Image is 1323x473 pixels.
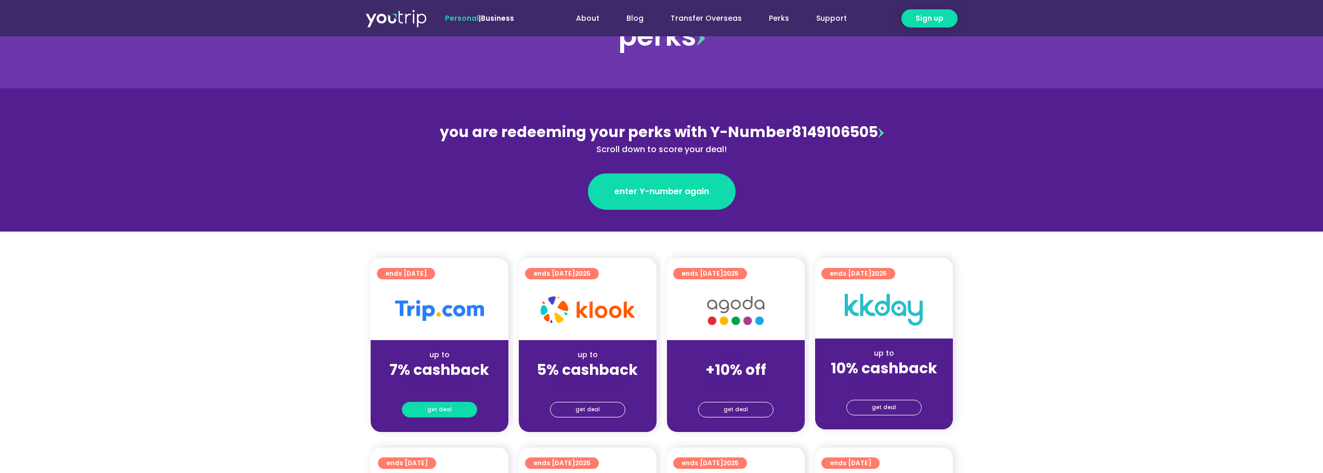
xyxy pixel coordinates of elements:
[575,458,591,467] span: 2025
[542,9,860,28] nav: Menu
[823,348,945,359] div: up to
[821,268,895,279] a: ends [DATE]2025
[830,268,887,279] span: ends [DATE]
[846,400,922,415] a: get deal
[872,400,896,415] span: get deal
[427,402,452,417] span: get deal
[830,457,871,469] span: ends [DATE]
[533,268,591,279] span: ends [DATE]
[682,457,739,469] span: ends [DATE]
[481,13,514,23] a: Business
[821,457,880,469] a: ends [DATE]
[613,9,657,28] a: Blog
[588,173,736,210] a: enter Y-number again
[440,122,792,142] span: you are redeeming your perks with Y-Number
[901,9,958,28] a: Sign up
[673,268,747,279] a: ends [DATE]2025
[575,269,591,278] span: 2025
[723,269,739,278] span: 2025
[575,402,600,417] span: get deal
[614,185,709,198] span: enter Y-number again
[871,269,887,278] span: 2025
[527,380,648,390] div: (for stays only)
[386,457,428,469] span: ends [DATE]
[682,268,739,279] span: ends [DATE]
[755,9,803,28] a: Perks
[724,402,748,417] span: get deal
[675,380,796,390] div: (for stays only)
[537,360,638,380] strong: 5% cashback
[525,268,599,279] a: ends [DATE]2025
[436,143,887,156] div: Scroll down to score your deal!
[377,268,435,279] a: ends [DATE]
[831,358,937,379] strong: 10% cashback
[562,9,613,28] a: About
[823,378,945,389] div: (for stays only)
[445,13,479,23] span: Personal
[723,458,739,467] span: 2025
[385,268,427,279] span: ends [DATE]
[533,457,591,469] span: ends [DATE]
[527,349,648,360] div: up to
[445,13,514,23] span: |
[379,380,500,390] div: (for stays only)
[389,360,489,380] strong: 7% cashback
[525,457,599,469] a: ends [DATE]2025
[705,360,766,380] strong: +10% off
[402,402,477,417] a: get deal
[436,121,887,156] div: 8149106505
[726,349,745,360] span: up to
[673,457,747,469] a: ends [DATE]2025
[803,9,860,28] a: Support
[698,402,774,417] a: get deal
[379,349,500,360] div: up to
[550,402,625,417] a: get deal
[915,13,944,24] span: Sign up
[378,457,436,469] a: ends [DATE]
[657,9,755,28] a: Transfer Overseas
